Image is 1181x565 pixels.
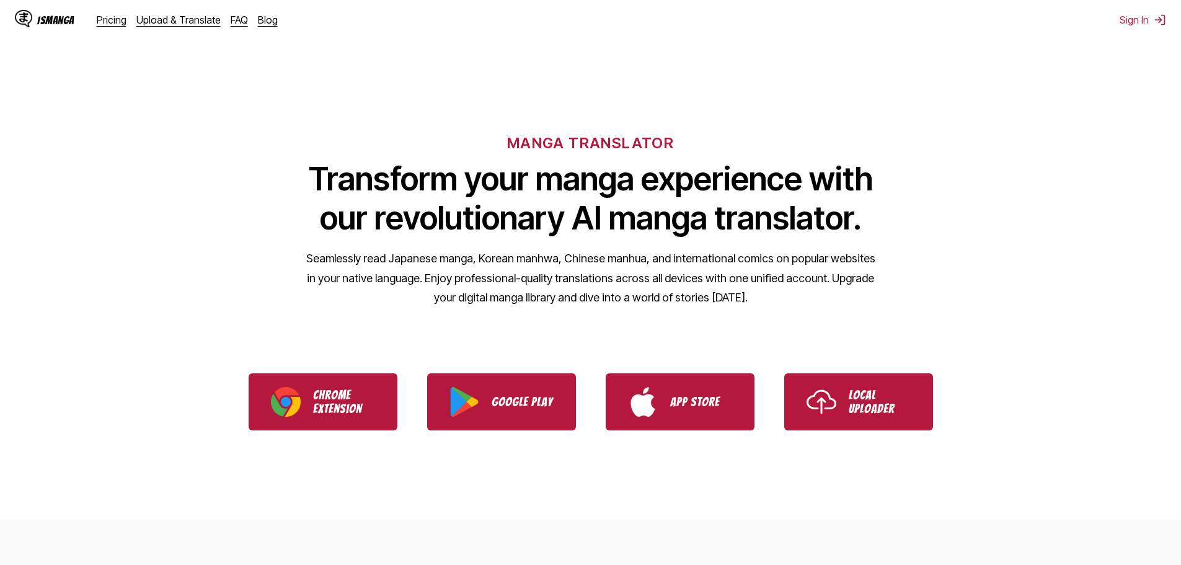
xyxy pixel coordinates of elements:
a: FAQ [231,14,248,26]
img: Upload icon [807,387,836,417]
h6: MANGA TRANSLATOR [507,134,674,152]
a: Upload & Translate [136,14,221,26]
p: Local Uploader [849,388,911,416]
img: Chrome logo [271,387,301,417]
a: IsManga LogoIsManga [15,10,97,30]
button: Sign In [1120,14,1166,26]
p: Chrome Extension [313,388,375,416]
p: Google Play [492,395,554,409]
a: Blog [258,14,278,26]
img: IsManga Logo [15,10,32,27]
a: Download IsManga Chrome Extension [249,373,397,430]
a: Download IsManga from App Store [606,373,754,430]
a: Use IsManga Local Uploader [784,373,933,430]
h1: Transform your manga experience with our revolutionary AI manga translator. [306,159,876,238]
img: Sign out [1154,14,1166,26]
p: Seamlessly read Japanese manga, Korean manhwa, Chinese manhua, and international comics on popula... [306,249,876,308]
p: App Store [670,395,732,409]
a: Pricing [97,14,126,26]
div: IsManga [37,14,74,26]
a: Download IsManga from Google Play [427,373,576,430]
img: Google Play logo [449,387,479,417]
img: App Store logo [628,387,658,417]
